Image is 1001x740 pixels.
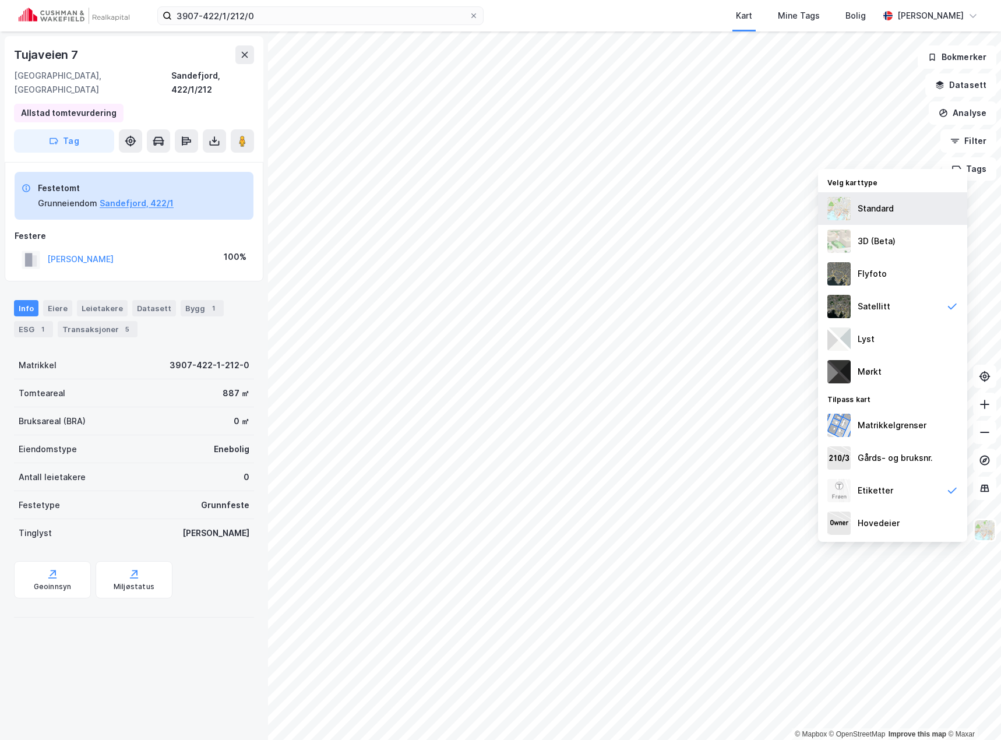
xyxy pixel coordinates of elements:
div: Enebolig [214,442,249,456]
div: Mine Tags [778,9,820,23]
div: Kontrollprogram for chat [943,684,1001,740]
div: Leietakere [77,300,128,316]
button: Bokmerker [918,45,996,69]
img: Z [827,197,851,220]
div: ESG [14,321,53,337]
div: [PERSON_NAME] [897,9,964,23]
div: Festetype [19,498,60,512]
button: Sandefjord, 422/1 [100,196,174,210]
div: Transaksjoner [58,321,138,337]
div: 0 [244,470,249,484]
div: Etiketter [858,484,893,498]
div: Satellitt [858,299,890,313]
div: Mørkt [858,365,882,379]
div: Bolig [845,9,866,23]
div: 5 [121,323,133,335]
button: Datasett [925,73,996,97]
button: Filter [940,129,996,153]
div: Miljøstatus [114,582,154,591]
div: 100% [224,250,246,264]
div: Tilpass kart [818,388,967,409]
img: cadastreKeys.547ab17ec502f5a4ef2b.jpeg [827,446,851,470]
div: Festetomt [38,181,174,195]
div: Hovedeier [858,516,900,530]
div: Grunneiendom [38,196,97,210]
div: Festere [15,229,253,243]
div: [GEOGRAPHIC_DATA], [GEOGRAPHIC_DATA] [14,69,171,97]
div: 887 ㎡ [223,386,249,400]
div: Velg karttype [818,171,967,192]
div: Info [14,300,38,316]
button: Tag [14,129,114,153]
img: 9k= [827,295,851,318]
div: Geoinnsyn [34,582,72,591]
a: Mapbox [795,730,827,738]
div: Bruksareal (BRA) [19,414,86,428]
img: cadastreBorders.cfe08de4b5ddd52a10de.jpeg [827,414,851,437]
img: majorOwner.b5e170eddb5c04bfeeff.jpeg [827,512,851,535]
div: Tinglyst [19,526,52,540]
iframe: Chat Widget [943,684,1001,740]
div: [PERSON_NAME] [182,526,249,540]
a: Improve this map [889,730,946,738]
div: Grunnfeste [201,498,249,512]
div: 3907-422-1-212-0 [170,358,249,372]
div: Antall leietakere [19,470,86,484]
div: Datasett [132,300,176,316]
div: Gårds- og bruksnr. [858,451,933,465]
div: 3D (Beta) [858,234,896,248]
div: Eiendomstype [19,442,77,456]
img: nCdM7BzjoCAAAAAElFTkSuQmCC [827,360,851,383]
div: Sandefjord, 422/1/212 [171,69,254,97]
div: Matrikkel [19,358,57,372]
div: Kart [736,9,752,23]
input: Søk på adresse, matrikkel, gårdeiere, leietakere eller personer [172,7,469,24]
div: Bygg [181,300,224,316]
div: Tujaveien 7 [14,45,80,64]
div: Lyst [858,332,875,346]
img: Z [974,519,996,541]
button: Analyse [929,101,996,125]
div: Standard [858,202,894,216]
img: cushman-wakefield-realkapital-logo.202ea83816669bd177139c58696a8fa1.svg [19,8,129,24]
img: Z [827,262,851,286]
img: Z [827,230,851,253]
button: Tags [942,157,996,181]
div: Eiere [43,300,72,316]
img: Z [827,479,851,502]
a: OpenStreetMap [829,730,886,738]
div: Matrikkelgrenser [858,418,926,432]
div: 1 [207,302,219,314]
div: Allstad tomtevurdering [21,106,117,120]
div: Flyfoto [858,267,887,281]
div: 1 [37,323,48,335]
div: Tomteareal [19,386,65,400]
img: luj3wr1y2y3+OchiMxRmMxRlscgabnMEmZ7DJGWxyBpucwSZnsMkZbHIGm5zBJmewyRlscgabnMEmZ7DJGWxyBpucwSZnsMkZ... [827,327,851,351]
div: 0 ㎡ [234,414,249,428]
